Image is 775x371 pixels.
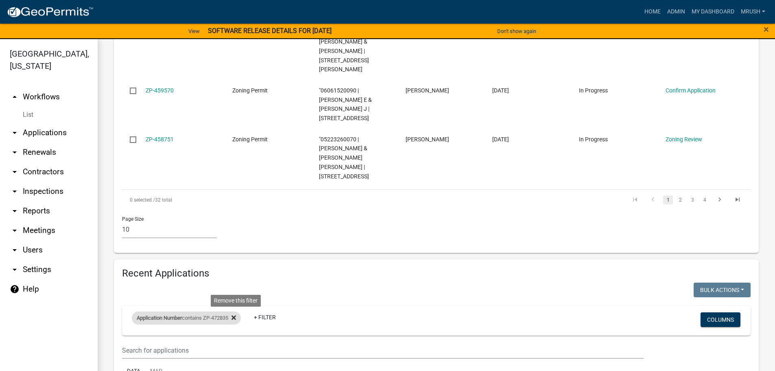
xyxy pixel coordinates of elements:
[645,195,661,204] a: go to previous page
[694,283,751,297] button: Bulk Actions
[10,128,20,138] i: arrow_drop_down
[666,87,716,94] a: Confirm Application
[232,136,268,143] span: Zoning Permit
[764,24,769,35] span: ×
[132,312,241,325] div: contains ZP-472835
[738,4,768,20] a: MRush
[10,92,20,102] i: arrow_drop_up
[579,136,608,143] span: In Progress
[211,295,261,307] div: Remove this filter
[764,24,769,34] button: Close
[10,206,20,216] i: arrow_drop_down
[675,195,685,204] a: 2
[130,197,155,203] span: 0 selected /
[185,24,203,38] a: View
[10,167,20,177] i: arrow_drop_down
[686,193,699,207] li: page 3
[10,226,20,235] i: arrow_drop_down
[406,87,449,94] span: Ryanne Prochnow
[122,190,370,210] div: 32 total
[492,87,509,94] span: 08/05/2025
[137,315,182,321] span: Application Number
[666,136,702,143] a: Zoning Review
[319,87,372,121] span: "06061520090 | ARNBURG SCOTT E & KELLI J | 7176 275TH WAY
[712,195,727,204] a: go to next page
[492,136,509,143] span: 08/04/2025
[122,268,751,279] h4: Recent Applications
[10,284,20,294] i: help
[641,4,664,20] a: Home
[688,4,738,20] a: My Dashboard
[699,193,711,207] li: page 4
[10,147,20,157] i: arrow_drop_down
[146,87,174,94] a: ZP-459570
[662,193,674,207] li: page 1
[688,195,697,204] a: 3
[579,87,608,94] span: In Progress
[10,245,20,255] i: arrow_drop_down
[10,187,20,196] i: arrow_drop_down
[664,4,688,20] a: Admin
[247,310,282,325] a: + Filter
[627,195,643,204] a: go to first page
[701,312,740,327] button: Columns
[146,136,174,143] a: ZP-458751
[674,193,686,207] li: page 2
[730,195,745,204] a: go to last page
[319,29,369,72] span: "05224150070 | HAVEL TODD L & HAVEL BRENDA J | 4593 WESLEY DR
[494,24,539,38] button: Don't show again
[406,136,449,143] span: Gabriel Beal
[319,136,369,180] span: "05223260070 | CARTER JOSEPH T & CARTER JANELLE ANDERSON | 15458 DODGE AVE
[700,195,710,204] a: 4
[10,265,20,274] i: arrow_drop_down
[663,195,673,204] a: 1
[208,27,332,35] strong: SOFTWARE RELEASE DETAILS FOR [DATE]
[122,342,644,359] input: Search for applications
[232,87,268,94] span: Zoning Permit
